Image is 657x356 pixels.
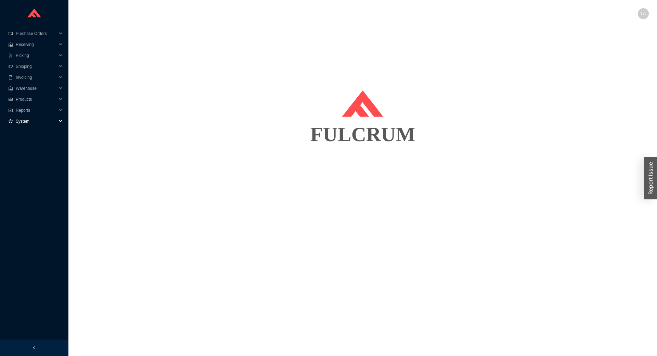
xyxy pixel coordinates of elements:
span: Purchase Orders [16,28,57,39]
span: Receiving [16,39,57,50]
span: book [8,75,13,79]
span: left [32,346,36,350]
span: Reports [16,105,57,116]
span: read [8,97,13,101]
span: credit-card [8,32,13,36]
span: setting [8,119,13,123]
span: System [16,116,57,127]
span: Products [16,94,57,105]
span: LA [641,8,646,19]
span: fund [8,108,13,112]
div: FULCRUM [77,117,649,151]
span: Picking [16,50,57,61]
span: Shipping [16,61,57,72]
span: Warehouse [16,83,57,94]
span: Invoicing [16,72,57,83]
